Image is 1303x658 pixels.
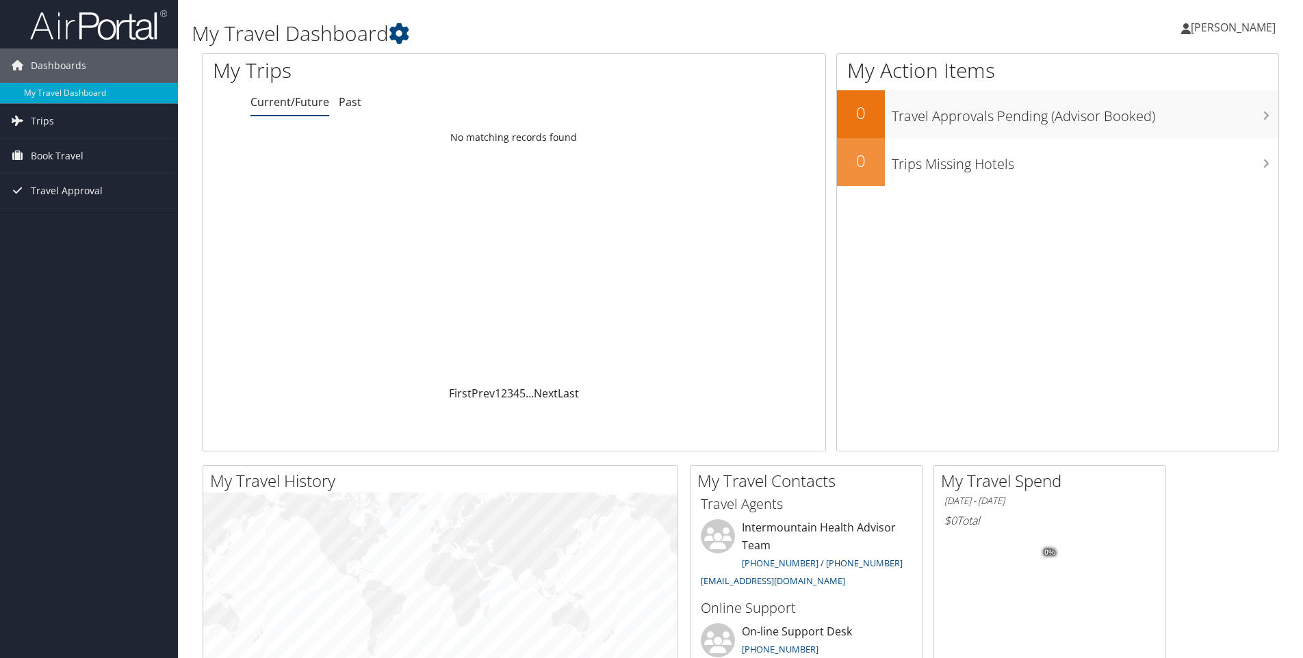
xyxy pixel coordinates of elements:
[210,469,678,492] h2: My Travel History
[31,139,83,173] span: Book Travel
[213,56,556,85] h1: My Trips
[203,125,825,150] td: No matching records found
[892,100,1278,126] h3: Travel Approvals Pending (Advisor Booked)
[697,469,922,492] h2: My Travel Contacts
[472,386,495,401] a: Prev
[558,386,579,401] a: Last
[944,513,957,528] span: $0
[513,386,519,401] a: 4
[694,519,918,592] li: Intermountain Health Advisor Team
[534,386,558,401] a: Next
[1191,20,1276,35] span: [PERSON_NAME]
[892,148,1278,174] h3: Trips Missing Hotels
[192,19,923,48] h1: My Travel Dashboard
[339,94,361,109] a: Past
[519,386,526,401] a: 5
[944,495,1155,508] h6: [DATE] - [DATE]
[1181,7,1289,48] a: [PERSON_NAME]
[944,513,1155,528] h6: Total
[837,56,1278,85] h1: My Action Items
[495,386,501,401] a: 1
[250,94,329,109] a: Current/Future
[1044,549,1055,557] tspan: 0%
[941,469,1165,492] h2: My Travel Spend
[701,598,912,618] h3: Online Support
[526,386,534,401] span: …
[742,557,903,569] a: [PHONE_NUMBER] / [PHONE_NUMBER]
[837,149,885,172] h2: 0
[31,49,86,83] span: Dashboards
[701,495,912,514] h3: Travel Agents
[30,9,167,41] img: airportal-logo.png
[449,386,472,401] a: First
[837,101,885,124] h2: 0
[31,104,54,138] span: Trips
[837,138,1278,186] a: 0Trips Missing Hotels
[837,90,1278,138] a: 0Travel Approvals Pending (Advisor Booked)
[507,386,513,401] a: 3
[501,386,507,401] a: 2
[701,575,845,587] a: [EMAIL_ADDRESS][DOMAIN_NAME]
[742,643,818,655] a: [PHONE_NUMBER]
[31,174,103,208] span: Travel Approval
